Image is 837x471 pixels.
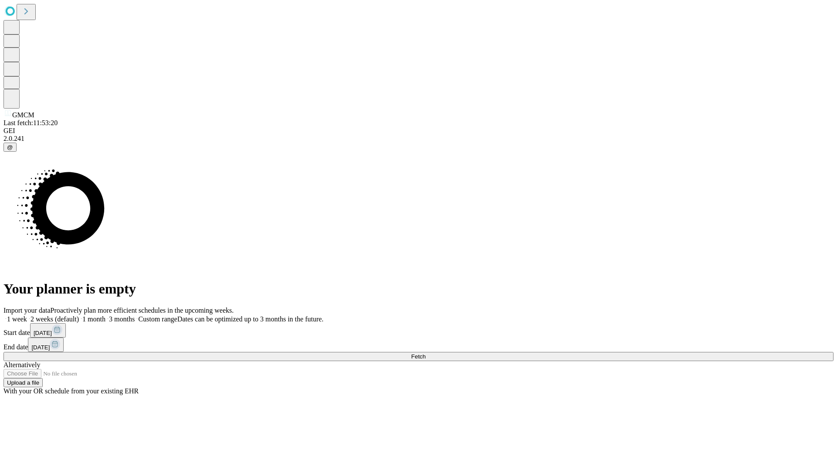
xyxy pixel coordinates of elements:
[109,315,135,323] span: 3 months
[82,315,105,323] span: 1 month
[51,307,234,314] span: Proactively plan more efficient schedules in the upcoming weeks.
[3,307,51,314] span: Import your data
[177,315,323,323] span: Dates can be optimized up to 3 months in the future.
[3,352,834,361] button: Fetch
[138,315,177,323] span: Custom range
[3,119,58,126] span: Last fetch: 11:53:20
[3,127,834,135] div: GEI
[28,338,64,352] button: [DATE]
[30,323,66,338] button: [DATE]
[34,330,52,336] span: [DATE]
[7,315,27,323] span: 1 week
[31,344,50,351] span: [DATE]
[3,323,834,338] div: Start date
[7,144,13,150] span: @
[3,387,139,395] span: With your OR schedule from your existing EHR
[3,378,43,387] button: Upload a file
[3,281,834,297] h1: Your planner is empty
[3,135,834,143] div: 2.0.241
[3,143,17,152] button: @
[3,338,834,352] div: End date
[3,361,40,369] span: Alternatively
[12,111,34,119] span: GMCM
[411,353,425,360] span: Fetch
[31,315,79,323] span: 2 weeks (default)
